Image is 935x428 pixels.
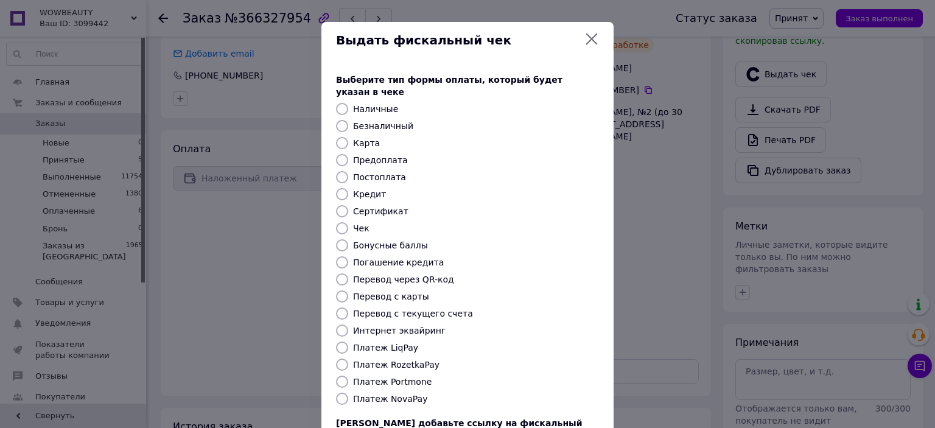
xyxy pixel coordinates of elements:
[353,155,408,165] label: Предоплата
[353,189,386,199] label: Кредит
[353,394,427,404] label: Платеж NovaPay
[353,138,380,148] label: Карта
[353,258,444,267] label: Погашение кредита
[353,121,413,131] label: Безналичный
[353,309,473,318] label: Перевод с текущего счета
[353,343,418,353] label: Платеж LiqPay
[353,326,446,335] label: Интернет эквайринг
[353,206,408,216] label: Сертификат
[353,240,428,250] label: Бонусные баллы
[353,172,406,182] label: Постоплата
[353,275,454,284] label: Перевод через QR-код
[353,292,429,301] label: Перевод с карты
[353,377,432,387] label: Платеж Portmone
[353,104,398,114] label: Наличные
[353,360,439,370] label: Платеж RozetkaPay
[353,223,369,233] label: Чек
[336,32,580,49] span: Выдать фискальный чек
[336,75,562,97] span: Выберите тип формы оплаты, который будет указан в чеке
